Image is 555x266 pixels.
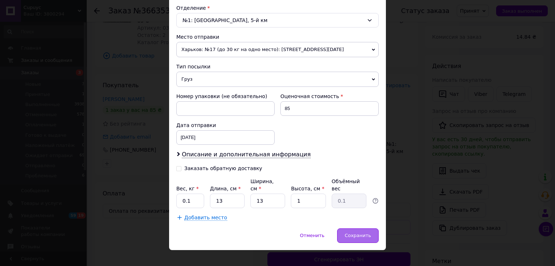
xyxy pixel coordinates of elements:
span: Отменить [300,233,324,238]
div: Дата отправки [176,122,275,129]
div: Номер упаковки (не обязательно) [176,93,275,100]
span: Харьков: №17 (до 30 кг на одно место): [STREET_ADDRESS][DATE] [176,42,379,57]
label: Ширина, см [250,178,274,191]
span: Место отправки [176,34,219,40]
span: Груз [176,72,379,87]
div: Отделение [176,4,379,12]
div: №1: [GEOGRAPHIC_DATA], 5-й км [176,13,379,28]
span: Тип посылки [176,64,210,69]
div: Оценочная стоимость [280,93,379,100]
label: Высота, см [291,186,324,191]
div: Объёмный вес [332,178,366,192]
div: Заказать обратную доставку [184,165,262,172]
label: Длина, см [210,186,241,191]
label: Вес, кг [176,186,199,191]
span: Добавить место [184,215,227,221]
span: Описание и дополнительная информация [182,151,311,158]
span: Сохранить [345,233,371,238]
